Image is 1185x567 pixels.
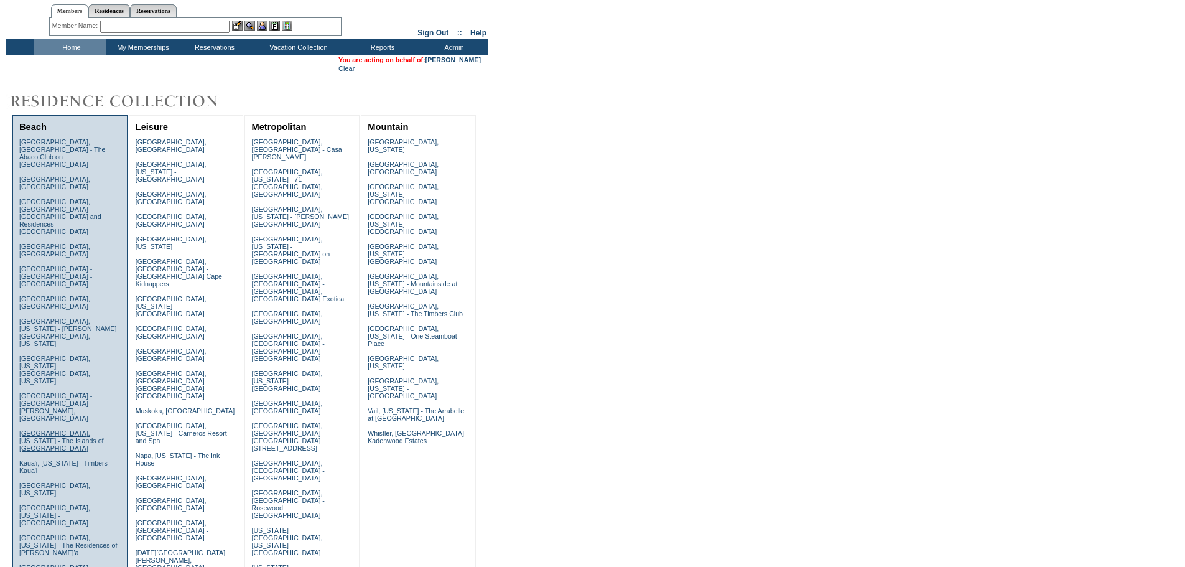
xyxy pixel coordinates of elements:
[52,21,100,31] div: Member Name:
[88,4,130,17] a: Residences
[136,347,207,362] a: [GEOGRAPHIC_DATA], [GEOGRAPHIC_DATA]
[136,474,207,489] a: [GEOGRAPHIC_DATA], [GEOGRAPHIC_DATA]
[368,213,439,235] a: [GEOGRAPHIC_DATA], [US_STATE] - [GEOGRAPHIC_DATA]
[257,21,267,31] img: Impersonate
[251,205,349,228] a: [GEOGRAPHIC_DATA], [US_STATE] - [PERSON_NAME][GEOGRAPHIC_DATA]
[19,176,90,190] a: [GEOGRAPHIC_DATA], [GEOGRAPHIC_DATA]
[251,122,306,132] a: Metropolitan
[136,122,168,132] a: Leisure
[136,519,208,541] a: [GEOGRAPHIC_DATA], [GEOGRAPHIC_DATA] - [GEOGRAPHIC_DATA]
[470,29,486,37] a: Help
[19,138,106,168] a: [GEOGRAPHIC_DATA], [GEOGRAPHIC_DATA] - The Abaco Club on [GEOGRAPHIC_DATA]
[345,39,417,55] td: Reports
[251,527,322,556] a: [US_STATE][GEOGRAPHIC_DATA], [US_STATE][GEOGRAPHIC_DATA]
[136,325,207,340] a: [GEOGRAPHIC_DATA], [GEOGRAPHIC_DATA]
[136,138,207,153] a: [GEOGRAPHIC_DATA], [GEOGRAPHIC_DATA]
[19,392,92,422] a: [GEOGRAPHIC_DATA] - [GEOGRAPHIC_DATA][PERSON_NAME], [GEOGRAPHIC_DATA]
[177,39,249,55] td: Reservations
[19,265,92,288] a: [GEOGRAPHIC_DATA] - [GEOGRAPHIC_DATA] - [GEOGRAPHIC_DATA]
[368,273,457,295] a: [GEOGRAPHIC_DATA], [US_STATE] - Mountainside at [GEOGRAPHIC_DATA]
[269,21,280,31] img: Reservations
[19,482,90,497] a: [GEOGRAPHIC_DATA], [US_STATE]
[19,295,90,310] a: [GEOGRAPHIC_DATA], [GEOGRAPHIC_DATA]
[19,534,118,556] a: [GEOGRAPHIC_DATA], [US_STATE] - The Residences of [PERSON_NAME]'a
[251,400,322,415] a: [GEOGRAPHIC_DATA], [GEOGRAPHIC_DATA]
[19,504,90,527] a: [GEOGRAPHIC_DATA], [US_STATE] - [GEOGRAPHIC_DATA]
[368,325,457,347] a: [GEOGRAPHIC_DATA], [US_STATE] - One Steamboat Place
[130,4,177,17] a: Reservations
[368,377,439,400] a: [GEOGRAPHIC_DATA], [US_STATE] - [GEOGRAPHIC_DATA]
[251,332,324,362] a: [GEOGRAPHIC_DATA], [GEOGRAPHIC_DATA] - [GEOGRAPHIC_DATA] [GEOGRAPHIC_DATA]
[19,122,47,132] a: Beach
[19,429,104,452] a: [GEOGRAPHIC_DATA], [US_STATE] - The Islands of [GEOGRAPHIC_DATA]
[368,243,439,265] a: [GEOGRAPHIC_DATA], [US_STATE] - [GEOGRAPHIC_DATA]
[368,138,439,153] a: [GEOGRAPHIC_DATA], [US_STATE]
[368,407,464,422] a: Vail, [US_STATE] - The Arrabelle at [GEOGRAPHIC_DATA]
[19,317,117,347] a: [GEOGRAPHIC_DATA], [US_STATE] - [PERSON_NAME][GEOGRAPHIC_DATA], [US_STATE]
[136,370,208,400] a: [GEOGRAPHIC_DATA], [GEOGRAPHIC_DATA] - [GEOGRAPHIC_DATA] [GEOGRAPHIC_DATA]
[34,39,106,55] td: Home
[251,235,330,265] a: [GEOGRAPHIC_DATA], [US_STATE] - [GEOGRAPHIC_DATA] on [GEOGRAPHIC_DATA]
[244,21,255,31] img: View
[368,429,468,444] a: Whistler, [GEOGRAPHIC_DATA] - Kadenwood Estates
[417,29,448,37] a: Sign Out
[136,295,207,317] a: [GEOGRAPHIC_DATA], [US_STATE] - [GEOGRAPHIC_DATA]
[417,39,488,55] td: Admin
[368,355,439,370] a: [GEOGRAPHIC_DATA], [US_STATE]
[136,161,207,183] a: [GEOGRAPHIC_DATA], [US_STATE] - [GEOGRAPHIC_DATA]
[251,370,322,392] a: [GEOGRAPHIC_DATA], [US_STATE] - [GEOGRAPHIC_DATA]
[282,21,292,31] img: b_calculator.gif
[136,258,222,288] a: [GEOGRAPHIC_DATA], [GEOGRAPHIC_DATA] - [GEOGRAPHIC_DATA] Cape Kidnappers
[136,422,227,444] a: [GEOGRAPHIC_DATA], [US_STATE] - Carneros Resort and Spa
[368,183,439,205] a: [GEOGRAPHIC_DATA], [US_STATE] - [GEOGRAPHIC_DATA]
[106,39,177,55] td: My Memberships
[19,355,90,385] a: [GEOGRAPHIC_DATA], [US_STATE] - [GEOGRAPHIC_DATA], [US_STATE]
[249,39,345,55] td: Vacation Collection
[251,310,322,325] a: [GEOGRAPHIC_DATA], [GEOGRAPHIC_DATA]
[136,235,207,250] a: [GEOGRAPHIC_DATA], [US_STATE]
[368,122,408,132] a: Mountain
[136,407,235,415] a: Muskoka, [GEOGRAPHIC_DATA]
[251,459,324,482] a: [GEOGRAPHIC_DATA], [GEOGRAPHIC_DATA] - [GEOGRAPHIC_DATA]
[338,56,481,63] span: You are acting on behalf of:
[136,190,207,205] a: [GEOGRAPHIC_DATA], [GEOGRAPHIC_DATA]
[51,4,89,18] a: Members
[368,302,463,317] a: [GEOGRAPHIC_DATA], [US_STATE] - The Timbers Club
[251,273,344,302] a: [GEOGRAPHIC_DATA], [GEOGRAPHIC_DATA] - [GEOGRAPHIC_DATA], [GEOGRAPHIC_DATA] Exotica
[19,243,90,258] a: [GEOGRAPHIC_DATA], [GEOGRAPHIC_DATA]
[251,489,324,519] a: [GEOGRAPHIC_DATA], [GEOGRAPHIC_DATA] - Rosewood [GEOGRAPHIC_DATA]
[136,452,220,467] a: Napa, [US_STATE] - The Ink House
[19,198,101,235] a: [GEOGRAPHIC_DATA], [GEOGRAPHIC_DATA] - [GEOGRAPHIC_DATA] and Residences [GEOGRAPHIC_DATA]
[232,21,243,31] img: b_edit.gif
[136,497,207,512] a: [GEOGRAPHIC_DATA], [GEOGRAPHIC_DATA]
[19,459,108,474] a: Kaua'i, [US_STATE] - Timbers Kaua'i
[457,29,462,37] span: ::
[251,168,322,198] a: [GEOGRAPHIC_DATA], [US_STATE] - 71 [GEOGRAPHIC_DATA], [GEOGRAPHIC_DATA]
[136,213,207,228] a: [GEOGRAPHIC_DATA], [GEOGRAPHIC_DATA]
[251,138,342,161] a: [GEOGRAPHIC_DATA], [GEOGRAPHIC_DATA] - Casa [PERSON_NAME]
[6,89,249,114] img: Destinations by Exclusive Resorts
[338,65,355,72] a: Clear
[251,422,324,452] a: [GEOGRAPHIC_DATA], [GEOGRAPHIC_DATA] - [GEOGRAPHIC_DATA][STREET_ADDRESS]
[425,56,481,63] a: [PERSON_NAME]
[368,161,439,176] a: [GEOGRAPHIC_DATA], [GEOGRAPHIC_DATA]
